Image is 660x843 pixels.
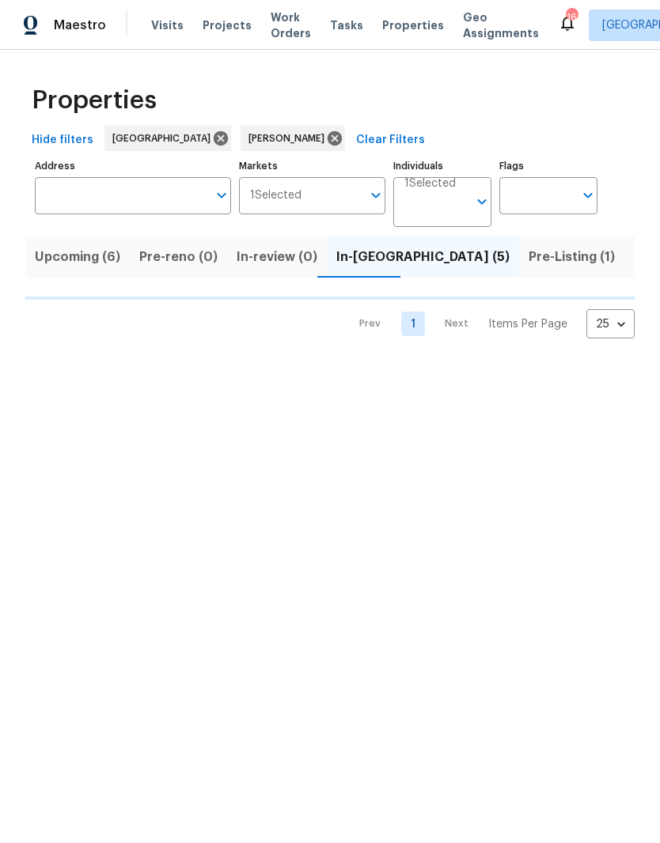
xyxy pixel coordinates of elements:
[32,93,157,108] span: Properties
[529,246,615,268] span: Pre-Listing (1)
[471,191,493,213] button: Open
[393,161,491,171] label: Individuals
[25,126,100,155] button: Hide filters
[151,17,184,33] span: Visits
[248,130,331,146] span: [PERSON_NAME]
[112,130,217,146] span: [GEOGRAPHIC_DATA]
[404,177,456,191] span: 1 Selected
[356,130,425,150] span: Clear Filters
[250,189,302,202] span: 1 Selected
[586,304,635,345] div: 25
[35,246,120,268] span: Upcoming (6)
[237,246,317,268] span: In-review (0)
[35,161,231,171] label: Address
[350,126,431,155] button: Clear Filters
[32,130,93,150] span: Hide filters
[139,246,218,268] span: Pre-reno (0)
[203,17,252,33] span: Projects
[344,309,635,338] nav: Pagination Navigation
[330,20,363,31] span: Tasks
[365,184,387,206] button: Open
[401,312,425,336] a: Goto page 1
[499,161,597,171] label: Flags
[211,184,233,206] button: Open
[463,9,539,41] span: Geo Assignments
[382,17,444,33] span: Properties
[54,17,106,33] span: Maestro
[336,246,510,268] span: In-[GEOGRAPHIC_DATA] (5)
[239,161,386,171] label: Markets
[104,126,231,151] div: [GEOGRAPHIC_DATA]
[488,316,567,332] p: Items Per Page
[577,184,599,206] button: Open
[271,9,311,41] span: Work Orders
[566,9,577,25] div: 16
[241,126,345,151] div: [PERSON_NAME]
